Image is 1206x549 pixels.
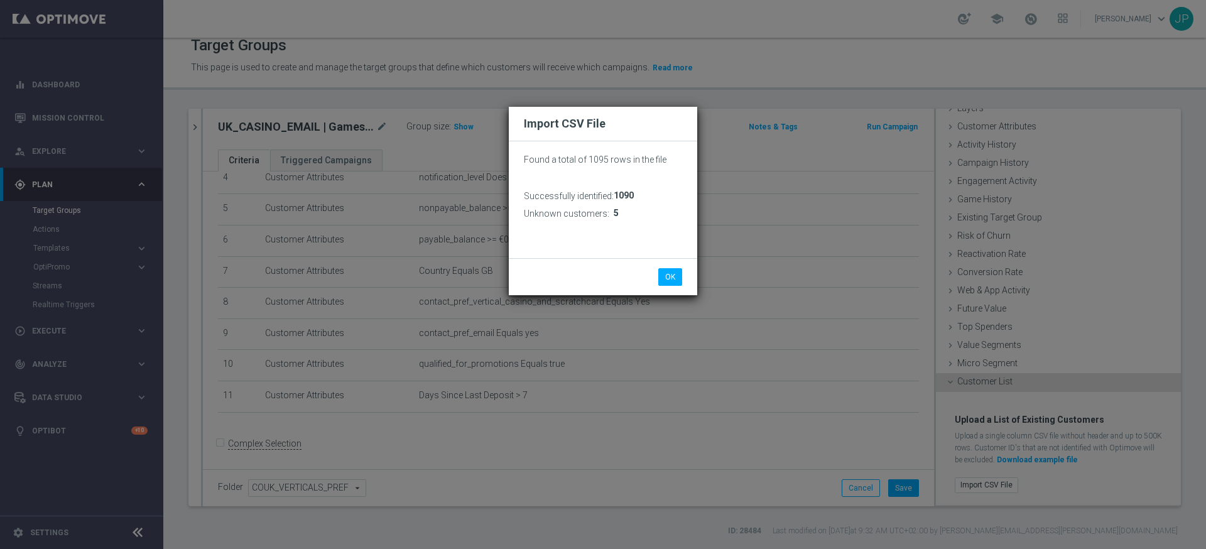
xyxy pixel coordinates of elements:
span: 5 [614,208,619,219]
button: OK [658,268,682,286]
h2: Import CSV File [524,116,682,131]
span: 1090 [614,190,634,201]
p: Found a total of 1095 rows in the file [524,154,682,165]
h3: Successfully identified: [524,190,614,202]
h3: Unknown customers: [524,208,609,219]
